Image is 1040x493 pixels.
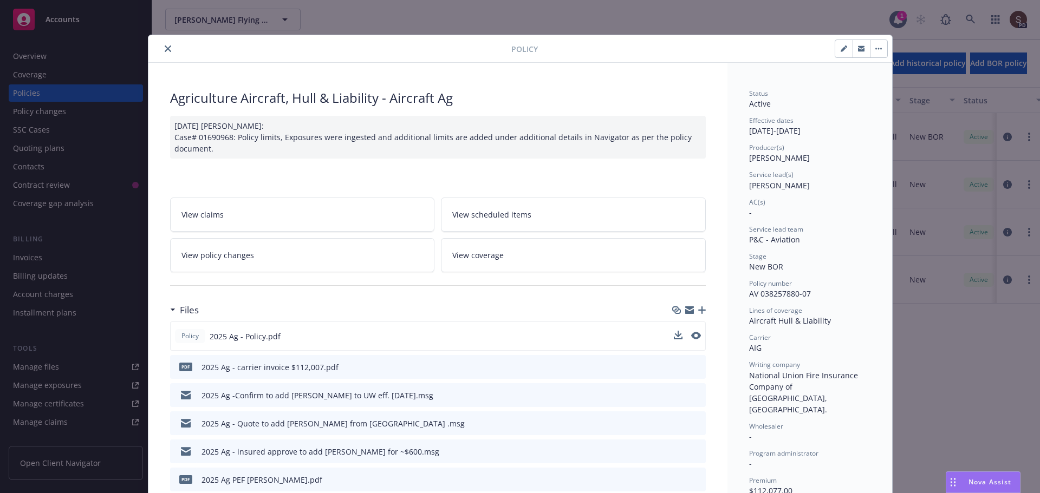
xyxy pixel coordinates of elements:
[201,474,322,485] div: 2025 Ag PEF [PERSON_NAME].pdf
[201,361,339,373] div: 2025 Ag - carrier invoice $112,007.pdf
[749,333,771,342] span: Carrier
[170,238,435,272] a: View policy changes
[749,207,752,218] span: -
[210,331,281,342] span: 2025 Ag - Policy.pdf
[692,390,701,401] button: preview file
[749,98,771,109] span: Active
[749,449,818,458] span: Program administrator
[749,343,762,353] span: AIG
[674,474,683,485] button: download file
[674,361,683,373] button: download file
[749,225,803,234] span: Service lead team
[749,116,870,136] div: [DATE] - [DATE]
[452,209,531,220] span: View scheduled items
[201,446,439,457] div: 2025 Ag - insured approve to add [PERSON_NAME] for ~$600.msg
[441,238,706,272] a: View coverage
[749,180,810,190] span: [PERSON_NAME]
[452,249,504,261] span: View coverage
[201,418,465,429] div: 2025 Ag - Quote to add [PERSON_NAME] from [GEOGRAPHIC_DATA] .msg
[749,170,794,179] span: Service lead(s)
[749,431,752,442] span: -
[180,303,199,317] h3: Files
[749,370,860,415] span: National Union Fire Insurance Company of [GEOGRAPHIC_DATA], [GEOGRAPHIC_DATA].
[692,474,701,485] button: preview file
[968,477,1011,487] span: Nova Assist
[179,363,192,371] span: pdf
[749,360,800,369] span: Writing company
[692,361,701,373] button: preview file
[749,315,831,326] span: Aircraft Hull & Liability
[749,116,794,125] span: Effective dates
[946,471,1020,493] button: Nova Assist
[749,153,810,163] span: [PERSON_NAME]
[692,446,701,457] button: preview file
[749,234,800,245] span: P&C - Aviation
[749,143,784,152] span: Producer(s)
[749,89,768,98] span: Status
[749,458,752,469] span: -
[674,390,683,401] button: download file
[946,472,960,492] div: Drag to move
[674,331,682,342] button: download file
[749,422,783,431] span: Wholesaler
[170,198,435,232] a: View claims
[749,306,802,315] span: Lines of coverage
[511,43,538,55] span: Policy
[749,288,811,299] span: AV 038257880-07
[749,198,765,207] span: AC(s)
[692,418,701,429] button: preview file
[181,249,254,261] span: View policy changes
[201,390,433,401] div: 2025 Ag -Confirm to add [PERSON_NAME] to UW eff. [DATE].msg
[441,198,706,232] a: View scheduled items
[749,279,792,288] span: Policy number
[691,332,701,339] button: preview file
[170,303,199,317] div: Files
[674,418,683,429] button: download file
[170,116,706,159] div: [DATE] [PERSON_NAME]: Case# 01690968: Policy limits, Exposures were ingested and additional limit...
[674,446,683,457] button: download file
[170,89,706,107] div: Agriculture Aircraft, Hull & Liability - Aircraft Ag
[179,331,201,341] span: Policy
[181,209,224,220] span: View claims
[161,42,174,55] button: close
[691,331,701,342] button: preview file
[674,331,682,339] button: download file
[749,252,766,261] span: Stage
[749,476,777,485] span: Premium
[179,475,192,483] span: pdf
[749,261,783,272] span: New BOR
